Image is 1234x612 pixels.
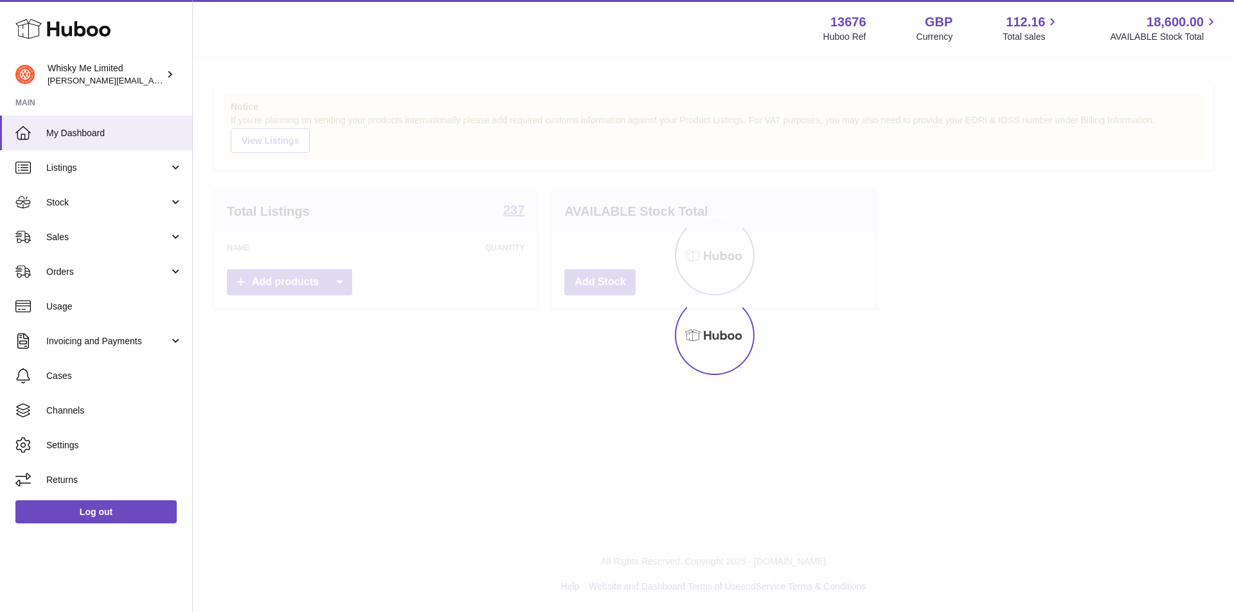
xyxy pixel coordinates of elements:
[925,13,952,31] strong: GBP
[1003,31,1060,43] span: Total sales
[1110,13,1219,43] a: 18,600.00 AVAILABLE Stock Total
[46,370,183,382] span: Cases
[1006,13,1045,31] span: 112.16
[46,162,169,174] span: Listings
[46,266,169,278] span: Orders
[46,335,169,347] span: Invoicing and Payments
[1147,13,1204,31] span: 18,600.00
[15,65,35,84] img: frances@whiskyshop.com
[1110,31,1219,43] span: AVAILABLE Stock Total
[48,62,163,87] div: Whisky Me Limited
[917,31,953,43] div: Currency
[830,13,866,31] strong: 13676
[46,197,169,209] span: Stock
[48,75,258,85] span: [PERSON_NAME][EMAIL_ADDRESS][DOMAIN_NAME]
[46,231,169,243] span: Sales
[1003,13,1060,43] a: 112.16 Total sales
[46,301,183,313] span: Usage
[46,405,183,417] span: Channels
[46,439,183,451] span: Settings
[823,31,866,43] div: Huboo Ref
[46,474,183,486] span: Returns
[15,500,177,523] a: Log out
[46,127,183,139] span: My Dashboard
